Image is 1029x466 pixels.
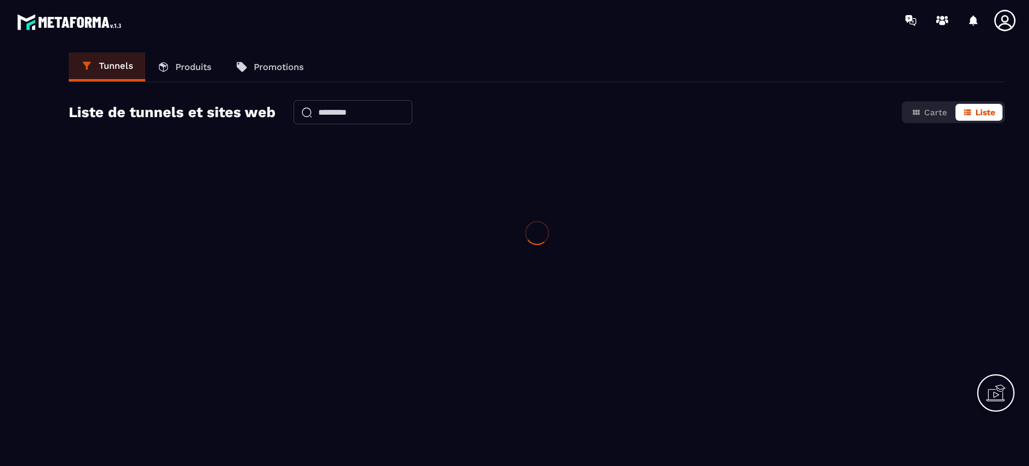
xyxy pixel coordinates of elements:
[955,104,1002,121] button: Liste
[175,62,212,72] p: Produits
[69,100,275,124] h2: Liste de tunnels et sites web
[145,53,224,81] a: Produits
[69,53,145,81] a: Tunnels
[924,107,947,117] span: Carte
[224,53,316,81] a: Promotions
[99,60,133,71] p: Tunnels
[904,104,954,121] button: Carte
[254,62,304,72] p: Promotions
[17,11,125,33] img: logo
[975,107,995,117] span: Liste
